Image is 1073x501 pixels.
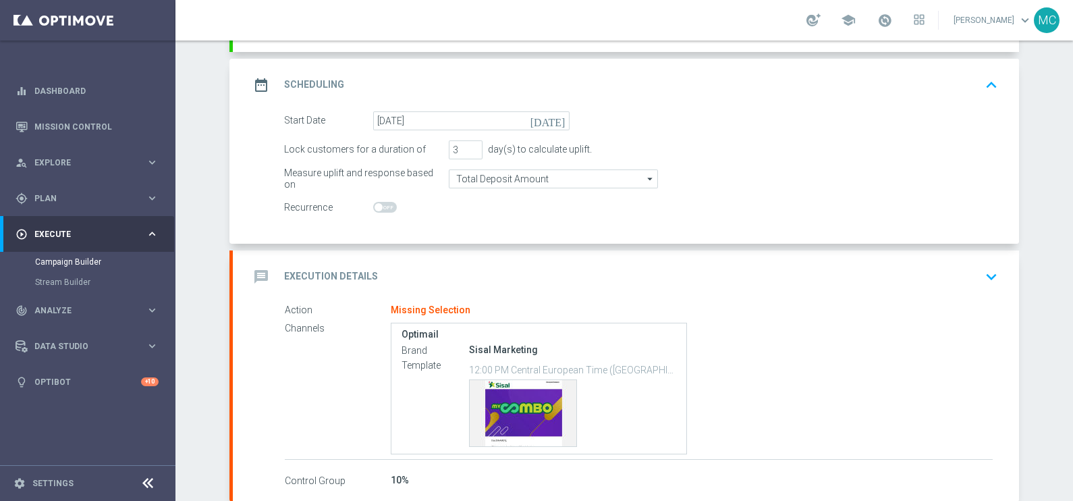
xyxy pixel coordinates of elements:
div: Execute [16,228,146,240]
div: +10 [141,377,159,386]
a: Mission Control [34,109,159,144]
i: keyboard_arrow_right [146,228,159,240]
div: Plan [16,192,146,205]
div: Start Date [284,111,373,130]
input: Total Deposit Amount [449,169,658,188]
span: school [841,13,856,28]
span: Plan [34,194,146,203]
i: message [249,265,273,289]
div: Explore [16,157,146,169]
div: 10% [391,473,993,487]
a: Dashboard [34,73,159,109]
button: Mission Control [15,122,159,132]
button: keyboard_arrow_up [980,72,1003,98]
span: keyboard_arrow_down [1018,13,1033,28]
div: MC [1034,7,1060,33]
i: [DATE] [530,111,570,126]
div: Recurrence [284,199,373,217]
i: keyboard_arrow_right [146,192,159,205]
div: Measure uplift and response based on [284,169,442,188]
button: keyboard_arrow_down [980,264,1003,290]
button: person_search Explore keyboard_arrow_right [15,157,159,168]
span: Explore [34,159,146,167]
button: equalizer Dashboard [15,86,159,97]
div: Sisal Marketing [469,343,676,357]
a: Campaign Builder [35,257,140,267]
p: 12:00 PM Central European Time (Berlin) (UTC +02:00) [469,363,676,376]
span: Analyze [34,307,146,315]
h2: Execution Details [284,270,378,283]
i: keyboard_arrow_down [981,267,1001,287]
i: play_circle_outline [16,228,28,240]
div: message Execution Details keyboard_arrow_down [249,264,1003,290]
a: Stream Builder [35,277,140,288]
i: keyboard_arrow_right [146,340,159,352]
i: settings [13,477,26,490]
div: Mission Control [16,109,159,144]
i: date_range [249,73,273,97]
button: lightbulb Optibot +10 [15,377,159,388]
div: Optibot [16,364,159,400]
label: Template [402,359,469,371]
div: date_range Scheduling keyboard_arrow_up [249,72,1003,98]
i: lightbulb [16,376,28,388]
i: keyboard_arrow_up [981,75,1001,95]
label: Action [285,305,391,317]
button: Data Studio keyboard_arrow_right [15,341,159,352]
div: Missing Selection [391,305,470,317]
i: person_search [16,157,28,169]
label: Control Group [285,475,391,487]
div: day(s) to calculate uplift. [483,144,592,155]
div: Lock customers for a duration of [284,140,442,159]
i: arrow_drop_down [644,170,657,188]
label: Optimail [402,329,676,340]
i: keyboard_arrow_right [146,304,159,317]
label: Brand [402,344,469,357]
a: [PERSON_NAME]keyboard_arrow_down [952,10,1034,30]
i: equalizer [16,85,28,97]
i: track_changes [16,305,28,317]
div: Analyze [16,305,146,317]
i: gps_fixed [16,192,28,205]
i: keyboard_arrow_right [146,156,159,169]
div: Data Studio [16,340,146,352]
span: Execute [34,230,146,238]
button: play_circle_outline Execute keyboard_arrow_right [15,229,159,240]
div: Campaign Builder [35,252,174,272]
button: gps_fixed Plan keyboard_arrow_right [15,193,159,204]
div: Stream Builder [35,272,174,292]
label: Channels [285,323,391,335]
span: Data Studio [34,342,146,350]
a: Optibot [34,364,141,400]
div: Dashboard [16,73,159,109]
button: track_changes Analyze keyboard_arrow_right [15,305,159,316]
h2: Scheduling [284,78,344,91]
a: Settings [32,479,74,487]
